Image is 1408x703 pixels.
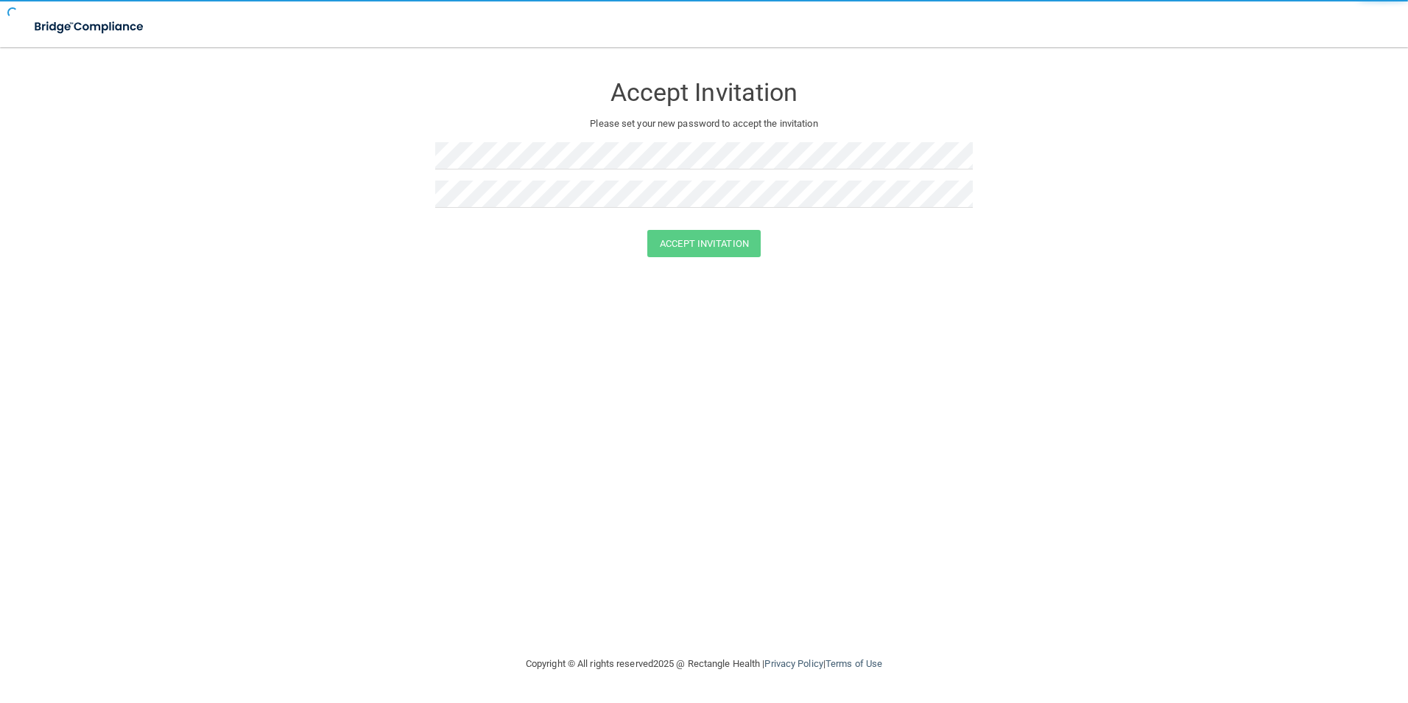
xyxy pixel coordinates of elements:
button: Accept Invitation [647,230,761,257]
img: bridge_compliance_login_screen.278c3ca4.svg [22,12,158,42]
h3: Accept Invitation [435,79,973,106]
a: Privacy Policy [764,658,823,669]
a: Terms of Use [826,658,882,669]
p: Please set your new password to accept the invitation [446,115,962,133]
div: Copyright © All rights reserved 2025 @ Rectangle Health | | [435,640,973,688]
